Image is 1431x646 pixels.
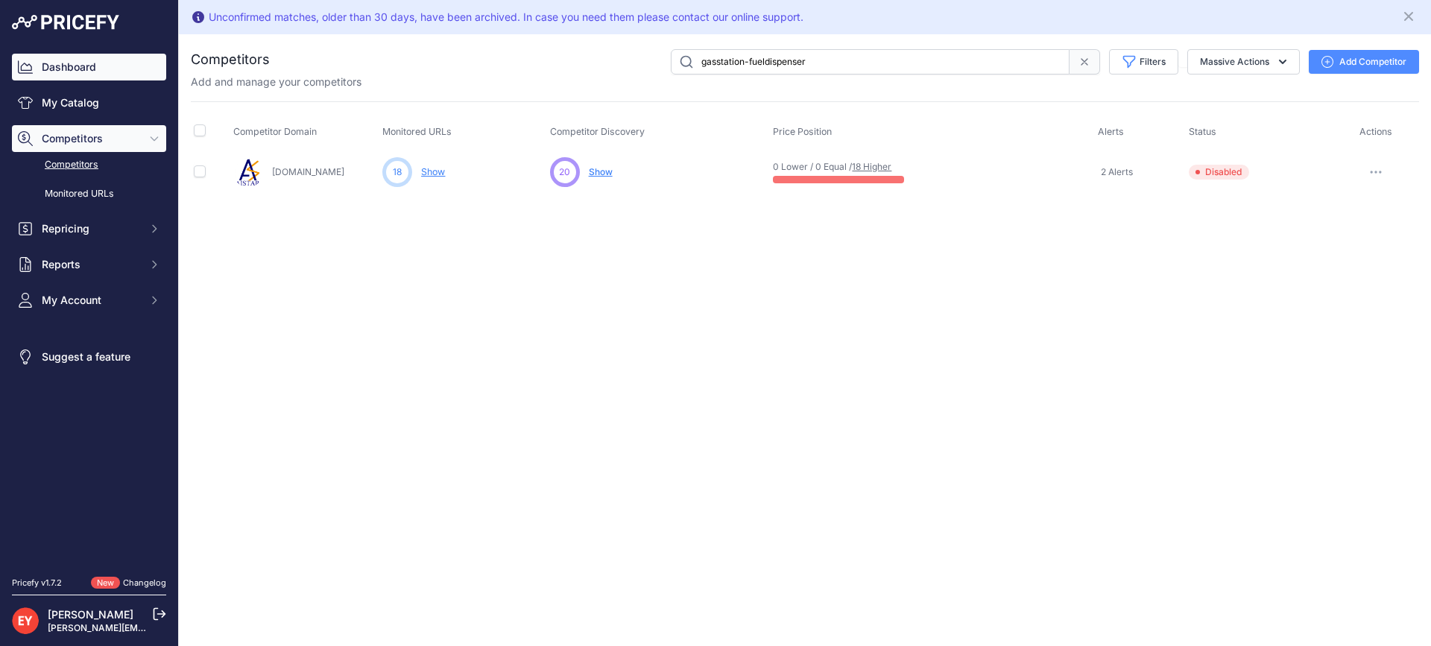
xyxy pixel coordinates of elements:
span: Competitor Discovery [550,126,645,137]
input: Search [671,49,1070,75]
p: 0 Lower / 0 Equal / [773,161,868,173]
p: Add and manage your competitors [191,75,361,89]
a: Competitors [12,152,166,178]
span: Status [1189,126,1216,137]
a: 18 Higher [852,161,891,172]
span: 20 [559,165,570,179]
a: [DOMAIN_NAME] [272,166,344,177]
span: Alerts [1098,126,1124,137]
span: Price Position [773,126,832,137]
a: [PERSON_NAME] [48,608,133,621]
a: 2 Alerts [1098,165,1133,180]
button: Add Competitor [1309,50,1419,74]
span: My Account [42,293,139,308]
a: Suggest a feature [12,343,166,370]
a: Changelog [123,577,166,588]
h2: Competitors [191,49,270,70]
span: Competitors [42,131,139,146]
img: Pricefy Logo [12,15,119,30]
button: Massive Actions [1187,49,1300,75]
a: Monitored URLs [12,181,166,207]
button: Close [1401,6,1419,24]
span: 2 Alerts [1101,166,1133,178]
span: Actions [1359,126,1392,137]
button: Competitors [12,125,166,152]
button: Reports [12,251,166,278]
span: Monitored URLs [382,126,452,137]
span: Reports [42,257,139,272]
nav: Sidebar [12,54,166,559]
div: Unconfirmed matches, older than 30 days, have been archived. In case you need them please contact... [209,10,803,25]
span: New [91,577,120,589]
button: Filters [1109,49,1178,75]
button: Repricing [12,215,166,242]
a: Show [421,166,445,177]
span: Repricing [42,221,139,236]
a: My Catalog [12,89,166,116]
a: Dashboard [12,54,166,80]
span: Disabled [1189,165,1249,180]
span: Show [589,166,613,177]
button: My Account [12,287,166,314]
a: [PERSON_NAME][EMAIL_ADDRESS][PERSON_NAME][DOMAIN_NAME] [48,622,351,633]
span: 18 [393,165,402,179]
span: Competitor Domain [233,126,317,137]
div: Pricefy v1.7.2 [12,577,62,589]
